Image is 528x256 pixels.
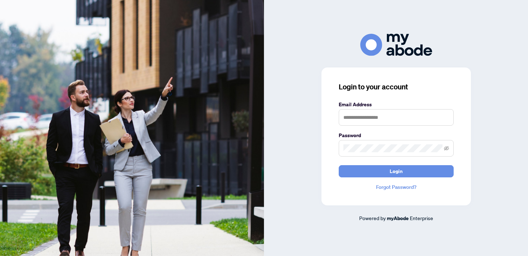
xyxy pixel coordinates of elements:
[359,215,386,221] span: Powered by
[390,166,403,177] span: Login
[360,34,432,56] img: ma-logo
[410,215,433,221] span: Enterprise
[339,183,454,191] a: Forgot Password?
[339,131,454,139] label: Password
[387,214,409,222] a: myAbode
[444,146,449,151] span: eye-invisible
[339,101,454,108] label: Email Address
[339,82,454,92] h3: Login to your account
[339,165,454,177] button: Login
